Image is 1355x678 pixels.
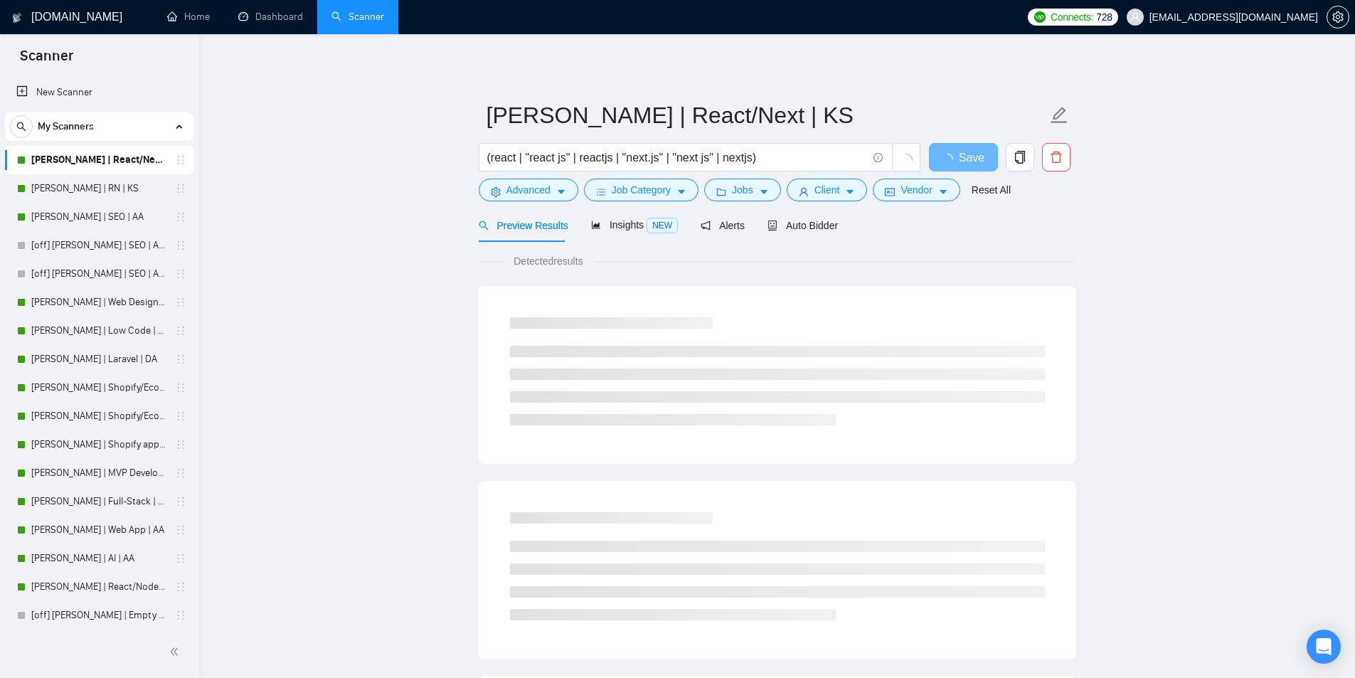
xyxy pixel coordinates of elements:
img: upwork-logo.png [1034,11,1046,23]
span: area-chart [591,220,601,230]
a: [PERSON_NAME] | Laravel | DA [31,345,166,374]
span: holder [175,467,186,479]
span: Connects: [1051,9,1093,25]
span: holder [175,382,186,393]
span: Auto Bidder [767,220,838,231]
span: caret-down [556,186,566,197]
span: holder [175,496,186,507]
button: folderJobscaret-down [704,179,781,201]
span: setting [491,186,501,197]
span: Jobs [732,182,753,198]
button: barsJob Categorycaret-down [584,179,698,201]
span: NEW [647,218,678,233]
a: [PERSON_NAME] | AI | AA [31,544,166,573]
span: info-circle [873,153,883,162]
span: My Scanners [38,112,94,141]
button: userClientcaret-down [787,179,868,201]
button: Save [929,143,998,171]
a: [PERSON_NAME] | RN | KS [31,174,166,203]
button: delete [1042,143,1070,171]
span: holder [175,240,186,251]
button: idcardVendorcaret-down [873,179,960,201]
a: setting [1327,11,1349,23]
span: Job Category [612,182,671,198]
span: holder [175,524,186,536]
span: holder [175,325,186,337]
span: holder [175,154,186,166]
span: Save [959,149,984,166]
span: robot [767,221,777,231]
button: settingAdvancedcaret-down [479,179,578,201]
span: Alerts [701,220,745,231]
a: [PERSON_NAME] | Low Code | DA [31,317,166,345]
a: [PERSON_NAME] | Shopify app | DA [31,430,166,459]
span: user [1130,12,1140,22]
span: copy [1006,151,1033,164]
span: search [479,221,489,231]
span: holder [175,183,186,194]
span: caret-down [759,186,769,197]
button: search [10,115,33,138]
input: Search Freelance Jobs... [487,149,867,166]
span: Insights [591,219,678,231]
span: holder [175,354,186,365]
a: New Scanner [16,78,182,107]
span: user [799,186,809,197]
a: [off] [PERSON_NAME] | SEO | AA - Strict, High Budget [31,231,166,260]
a: [PERSON_NAME] | Shopify/Ecom | DA [31,402,166,430]
a: [PERSON_NAME] | SEO | AA [31,203,166,231]
div: Open Intercom Messenger [1307,630,1341,664]
span: Scanner [9,46,85,75]
a: [off] [PERSON_NAME] | SEO | AA - Light, Low Budget [31,260,166,288]
span: Preview Results [479,220,568,231]
span: notification [701,221,711,231]
span: holder [175,610,186,621]
a: dashboardDashboard [238,11,303,23]
span: caret-down [676,186,686,197]
a: [PERSON_NAME] | Web Design | DA [31,288,166,317]
span: folder [716,186,726,197]
span: Advanced [506,182,551,198]
span: edit [1050,106,1068,125]
span: holder [175,297,186,308]
span: caret-down [845,186,855,197]
span: bars [596,186,606,197]
button: copy [1006,143,1034,171]
span: caret-down [938,186,948,197]
a: [off] [PERSON_NAME] | Empty for future | AA [31,601,166,630]
a: [PERSON_NAME] | MVP Development | AA [31,459,166,487]
span: holder [175,553,186,564]
a: Reset All [972,182,1011,198]
input: Scanner name... [487,97,1047,133]
a: [PERSON_NAME] | Shopify/Ecom | DA - lower requirements [31,374,166,402]
span: idcard [885,186,895,197]
span: holder [175,410,186,422]
span: delete [1043,151,1070,164]
li: New Scanner [5,78,193,107]
span: Client [814,182,840,198]
button: setting [1327,6,1349,28]
a: [PERSON_NAME] | Web App | AA [31,516,166,544]
span: Vendor [900,182,932,198]
span: 728 [1096,9,1112,25]
span: holder [175,439,186,450]
span: search [11,122,32,132]
span: holder [175,268,186,280]
a: homeHome [167,11,210,23]
a: [PERSON_NAME] | React/Node | AA [31,573,166,601]
span: loading [942,154,959,165]
a: [PERSON_NAME] | React/Next | KS [31,146,166,174]
span: Detected results [504,253,593,269]
span: loading [900,154,913,166]
a: searchScanner [331,11,384,23]
span: holder [175,211,186,223]
span: holder [175,581,186,593]
a: [PERSON_NAME] | Full-Stack | AA [31,487,166,516]
span: double-left [169,645,184,659]
img: logo [12,6,22,29]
